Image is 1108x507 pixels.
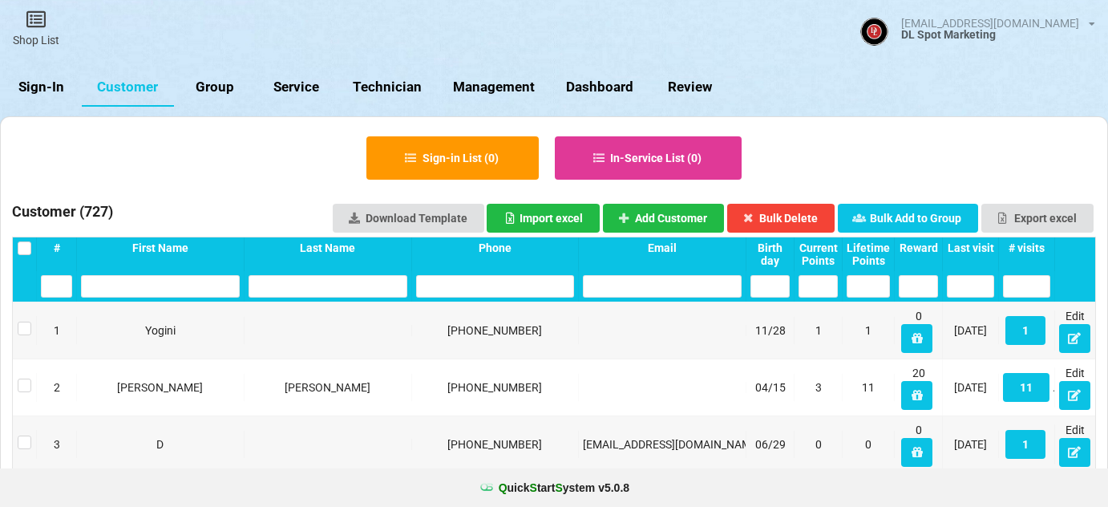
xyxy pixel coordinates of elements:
a: Technician [338,68,438,107]
div: Birth day [750,241,790,267]
div: [PERSON_NAME] [249,379,407,395]
div: 3 [799,379,838,395]
a: Customer [82,68,174,107]
div: Lifetime Points [847,241,890,267]
button: Bulk Delete [727,204,835,233]
div: [EMAIL_ADDRESS][DOMAIN_NAME] [901,18,1079,29]
img: ACg8ocJBJY4Ud2iSZOJ0dI7f7WKL7m7EXPYQEjkk1zIsAGHMA41r1c4--g=s96-c [860,18,888,46]
div: [PHONE_NUMBER] [416,379,575,395]
div: 1 [799,322,838,339]
b: uick tart ystem v 5.0.8 [499,480,629,496]
div: Reward [899,241,938,254]
div: First Name [81,241,240,254]
div: 2 [41,379,72,395]
div: 0 [899,308,938,353]
div: 1 [847,322,890,339]
div: 06/29 [750,436,790,452]
div: Edit [1059,308,1091,353]
span: Q [499,481,507,494]
a: Download Template [333,204,484,233]
span: S [555,481,562,494]
div: [DATE] [947,379,994,395]
div: 11/28 [750,322,790,339]
span: S [530,481,537,494]
button: Add Customer [603,204,725,233]
div: [PHONE_NUMBER] [416,436,575,452]
a: Review [649,68,730,107]
div: # visits [1003,241,1050,254]
button: 1 [1005,430,1045,459]
div: [PERSON_NAME] [81,379,240,395]
button: Bulk Add to Group [838,204,979,233]
button: In-Service List (0) [555,136,742,180]
div: [PHONE_NUMBER] [416,322,575,339]
img: favicon.ico [479,480,495,496]
div: Last Name [249,241,407,254]
div: 20 [899,365,938,410]
button: Export excel [981,204,1094,233]
div: [EMAIL_ADDRESS][DOMAIN_NAME] [583,436,742,452]
div: 0 [799,436,838,452]
div: 11 [847,379,890,395]
button: 11 [1003,373,1049,402]
div: 3 [41,436,72,452]
div: [DATE] [947,322,994,339]
div: Last visit [947,241,994,254]
div: Yogini [81,322,240,339]
div: Edit [1059,365,1091,410]
a: Dashboard [551,68,649,107]
button: Sign-in List (0) [366,136,539,180]
div: 0 [847,436,890,452]
div: Current Points [799,241,838,267]
div: Import excel [503,213,583,224]
a: Service [256,68,338,107]
div: 1 [41,322,72,339]
div: # [41,241,72,254]
div: D [81,436,240,452]
a: Group [174,68,256,107]
h3: Customer ( 727 ) [12,202,113,226]
div: DL Spot Marketing [901,29,1095,40]
div: Email [583,241,742,254]
button: Import excel [487,204,600,233]
button: 1 [1005,316,1045,345]
div: 04/15 [750,379,790,395]
div: Edit [1059,422,1091,467]
div: 0 [899,422,938,467]
a: Management [438,68,551,107]
div: Phone [416,241,575,254]
div: [DATE] [947,436,994,452]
